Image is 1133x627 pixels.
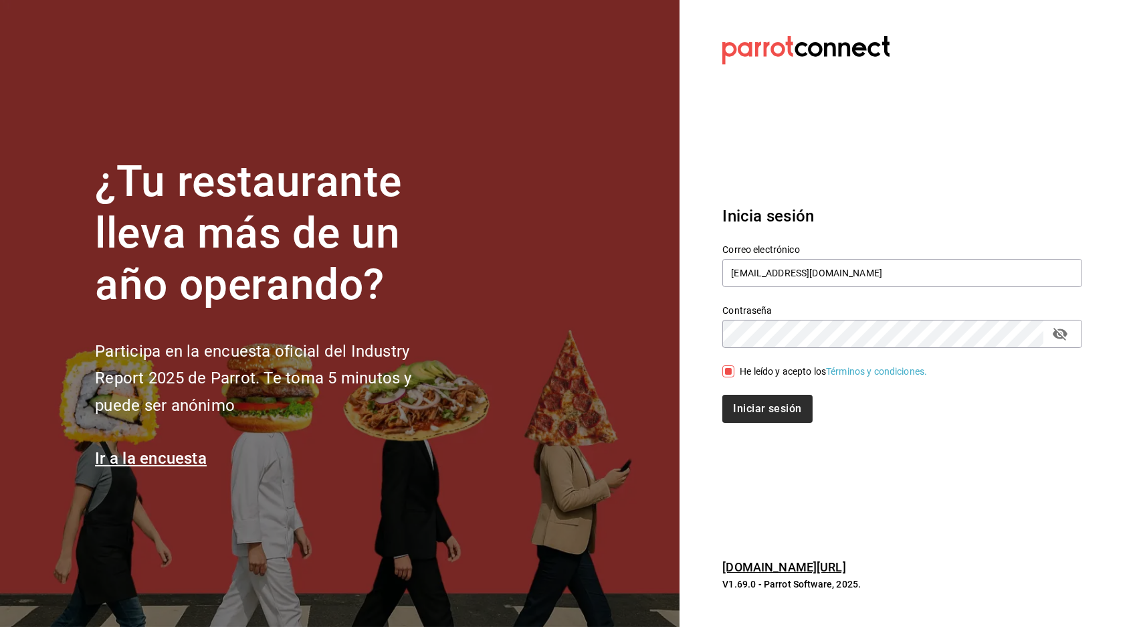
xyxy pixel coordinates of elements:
input: Ingresa tu correo electrónico [722,259,1082,287]
button: passwordField [1049,323,1071,345]
a: [DOMAIN_NAME][URL] [722,560,845,574]
h2: Participa en la encuesta oficial del Industry Report 2025 de Parrot. Te toma 5 minutos y puede se... [95,338,456,420]
label: Correo electrónico [722,246,1082,255]
a: Ir a la encuesta [95,449,207,468]
a: Términos y condiciones. [826,366,927,377]
div: He leído y acepto los [740,365,927,379]
h1: ¿Tu restaurante lleva más de un año operando? [95,157,456,310]
label: Contraseña [722,306,1082,316]
p: V1.69.0 - Parrot Software, 2025. [722,577,1082,591]
h3: Inicia sesión [722,204,1082,228]
button: Iniciar sesión [722,395,812,423]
